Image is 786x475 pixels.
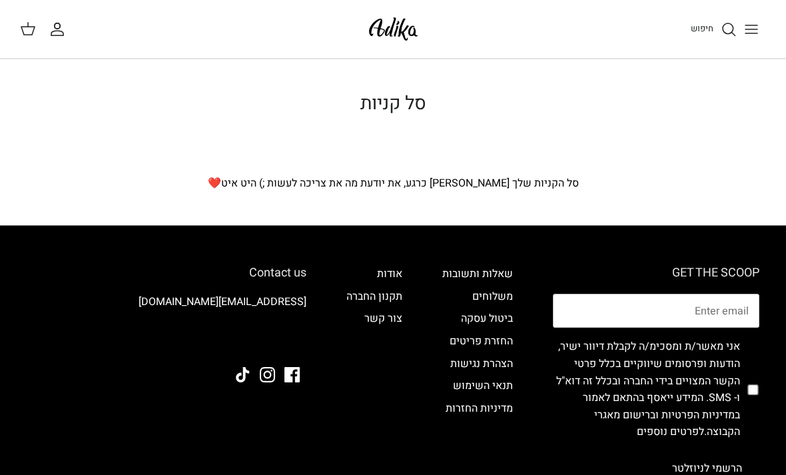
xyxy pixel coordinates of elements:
a: תקנון החברה [346,288,402,304]
a: [EMAIL_ADDRESS][DOMAIN_NAME] [139,294,306,310]
a: לפרטים נוספים [637,424,704,440]
a: תנאי השימוש [453,378,513,394]
a: הצהרת נגישות [450,356,513,372]
h6: Contact us [27,266,306,280]
a: אודות [377,266,402,282]
span: חיפוש [691,22,713,35]
a: החזרת פריטים [450,333,513,349]
img: Adika IL [365,13,422,45]
label: אני מאשר/ת ומסכימ/ה לקבלת דיוור ישיר, הודעות ופרסומים שיווקיים בכלל פרטי הקשר המצויים בידי החברה ... [553,338,740,441]
a: ביטול עסקה [461,310,513,326]
a: משלוחים [472,288,513,304]
img: Adika IL [270,330,306,348]
a: Facebook [284,367,300,382]
a: Tiktok [235,367,250,382]
h6: GET THE SCOOP [553,266,759,280]
a: Instagram [260,367,275,382]
a: שאלות ותשובות [442,266,513,282]
a: החשבון שלי [49,21,71,37]
a: חיפוש [691,21,737,37]
button: Toggle menu [737,15,766,44]
a: מדיניות החזרות [446,400,513,416]
input: Email [553,294,759,328]
a: צור קשר [364,310,402,326]
h1: סל קניות [20,93,766,115]
p: סל הקניות שלך [PERSON_NAME] כרגע, את יודעת מה את צריכה לעשות ;) היט איט❤️ [20,175,766,193]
